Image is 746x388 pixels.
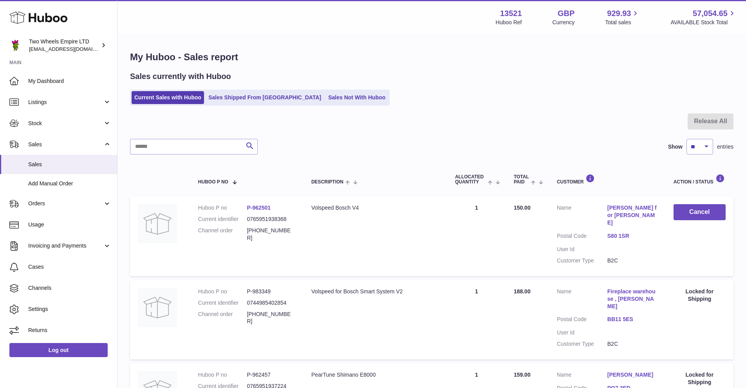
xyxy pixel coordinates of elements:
span: Total sales [605,19,640,26]
div: Locked for Shipping [674,288,726,303]
dt: Current identifier [198,299,247,307]
span: Description [311,180,343,185]
div: Volspeed Bosch V4 [311,204,439,212]
dd: B2C [607,257,658,264]
div: Customer [557,174,658,185]
dd: [PHONE_NUMBER] [247,311,296,325]
dd: [PHONE_NUMBER] [247,227,296,242]
span: Add Manual Order [28,180,111,187]
span: 929.93 [607,8,631,19]
span: Sales [28,161,111,168]
a: 57,054.65 AVAILABLE Stock Total [670,8,737,26]
dd: 0744985402854 [247,299,296,307]
dt: User Id [557,329,607,336]
dt: Customer Type [557,340,607,348]
img: no-photo.jpg [138,288,177,327]
span: Listings [28,99,103,106]
a: [PERSON_NAME] for [PERSON_NAME] [607,204,658,226]
a: Sales Shipped From [GEOGRAPHIC_DATA] [206,91,324,104]
dt: Name [557,204,607,228]
h2: Sales currently with Huboo [130,71,231,82]
span: 188.00 [514,288,531,295]
div: Currency [553,19,575,26]
span: Stock [28,120,103,127]
dt: Huboo P no [198,204,247,212]
span: 159.00 [514,372,531,378]
dt: Channel order [198,227,247,242]
span: [EMAIL_ADDRESS][DOMAIN_NAME] [29,46,115,52]
td: 1 [447,196,506,276]
dd: B2C [607,340,658,348]
span: Invoicing and Payments [28,242,103,250]
span: 150.00 [514,205,531,211]
dt: Huboo P no [198,371,247,379]
a: Log out [9,343,108,357]
span: Sales [28,141,103,148]
span: Huboo P no [198,180,228,185]
a: Fireplace warehouse , [PERSON_NAME] [607,288,658,310]
img: no-photo.jpg [138,204,177,243]
span: Cases [28,263,111,271]
span: entries [717,143,733,151]
dt: Channel order [198,311,247,325]
strong: 13521 [500,8,522,19]
span: Usage [28,221,111,228]
dt: User Id [557,246,607,253]
a: S80 1SR [607,232,658,240]
a: [PERSON_NAME] [607,371,658,379]
span: AVAILABLE Stock Total [670,19,737,26]
dd: P-962457 [247,371,296,379]
a: Sales Not With Huboo [325,91,388,104]
a: Current Sales with Huboo [132,91,204,104]
dt: Huboo P no [198,288,247,295]
dd: 0765951938368 [247,216,296,223]
div: Locked for Shipping [674,371,726,386]
div: Two Wheels Empire LTD [29,38,99,53]
label: Show [668,143,683,151]
div: Volspeed for Bosch Smart System V2 [311,288,439,295]
dt: Postal Code [557,232,607,242]
td: 1 [447,280,506,359]
dt: Name [557,371,607,381]
a: BB11 5ES [607,316,658,323]
h1: My Huboo - Sales report [130,51,733,63]
div: PearTune Shimano E8000 [311,371,439,379]
dt: Current identifier [198,216,247,223]
dt: Name [557,288,607,312]
span: Channels [28,284,111,292]
div: Action / Status [674,174,726,185]
dt: Postal Code [557,316,607,325]
button: Cancel [674,204,726,220]
span: ALLOCATED Quantity [455,174,486,185]
span: My Dashboard [28,77,111,85]
span: Returns [28,327,111,334]
dd: P-983349 [247,288,296,295]
span: Settings [28,305,111,313]
img: justas@twowheelsempire.com [9,40,21,51]
span: Orders [28,200,103,207]
dt: Customer Type [557,257,607,264]
span: 57,054.65 [693,8,728,19]
a: P-962501 [247,205,271,211]
div: Huboo Ref [496,19,522,26]
a: 929.93 Total sales [605,8,640,26]
span: Total paid [514,174,529,185]
strong: GBP [558,8,574,19]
